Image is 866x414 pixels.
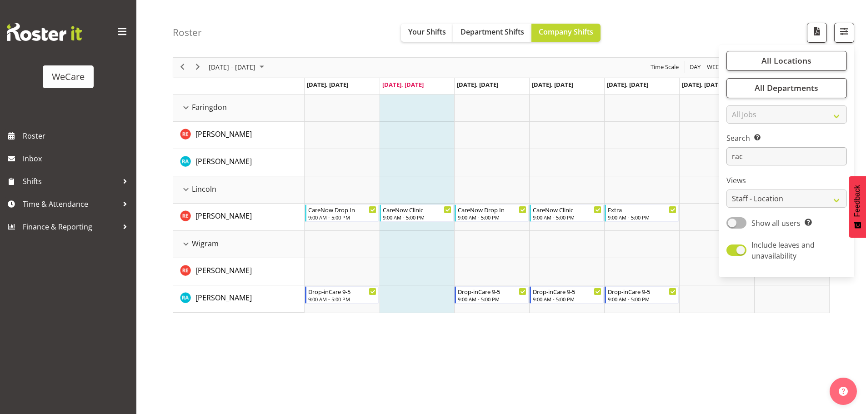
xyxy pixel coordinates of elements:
span: Shifts [23,175,118,188]
div: 9:00 AM - 5:00 PM [308,295,377,303]
button: All Locations [726,51,847,71]
button: Next [192,61,204,73]
div: Extra [608,205,676,214]
a: [PERSON_NAME] [195,265,252,276]
div: next period [190,58,205,77]
div: 9:00 AM - 5:00 PM [533,214,601,221]
button: Timeline Day [688,61,702,73]
span: Include leaves and unavailability [751,240,815,261]
span: Inbox [23,152,132,165]
span: Your Shifts [408,27,446,37]
h4: Roster [173,27,202,38]
span: [DATE], [DATE] [307,80,348,89]
div: Rachel Els"s event - CareNow Clinic Begin From Tuesday, August 26, 2025 at 9:00:00 AM GMT+12:00 E... [380,205,454,222]
a: [PERSON_NAME] [195,210,252,221]
div: Rachel Els"s event - CareNow Drop In Begin From Wednesday, August 27, 2025 at 9:00:00 AM GMT+12:0... [455,205,529,222]
div: August 25 - 31, 2025 [205,58,270,77]
span: [DATE], [DATE] [382,80,424,89]
td: Wigram resource [173,231,305,258]
td: Rachna Anderson resource [173,149,305,176]
td: Rachel Els resource [173,122,305,149]
td: Rachel Els resource [173,204,305,231]
span: Wigram [192,238,219,249]
span: Company Shifts [539,27,593,37]
div: Timeline Week of August 26, 2025 [173,57,830,313]
div: Rachna Anderson"s event - Drop-inCare 9-5 Begin From Wednesday, August 27, 2025 at 9:00:00 AM GMT... [455,286,529,304]
div: 9:00 AM - 5:00 PM [608,295,676,303]
label: Search [726,133,847,144]
td: Rachna Anderson resource [173,285,305,313]
td: Faringdon resource [173,95,305,122]
button: Company Shifts [531,24,601,42]
button: Time Scale [649,61,681,73]
span: [DATE] - [DATE] [208,61,256,73]
img: Rosterit website logo [7,23,82,41]
div: Rachel Els"s event - CareNow Drop In Begin From Monday, August 25, 2025 at 9:00:00 AM GMT+12:00 E... [305,205,379,222]
div: previous period [175,58,190,77]
div: Rachna Anderson"s event - Drop-inCare 9-5 Begin From Thursday, August 28, 2025 at 9:00:00 AM GMT+... [530,286,604,304]
div: CareNow Clinic [383,205,451,214]
div: 9:00 AM - 5:00 PM [308,214,377,221]
a: [PERSON_NAME] [195,156,252,167]
button: All Departments [726,78,847,98]
span: Faringdon [192,102,227,113]
div: Drop-inCare 9-5 [608,287,676,296]
div: Rachel Els"s event - CareNow Clinic Begin From Thursday, August 28, 2025 at 9:00:00 AM GMT+12:00 ... [530,205,604,222]
div: Rachna Anderson"s event - Drop-inCare 9-5 Begin From Friday, August 29, 2025 at 9:00:00 AM GMT+12... [605,286,679,304]
button: Download a PDF of the roster according to the set date range. [807,23,827,43]
a: [PERSON_NAME] [195,129,252,140]
button: Filter Shifts [834,23,854,43]
span: Roster [23,129,132,143]
div: Drop-inCare 9-5 [308,287,377,296]
span: Finance & Reporting [23,220,118,234]
span: [DATE], [DATE] [457,80,498,89]
span: Week [706,61,723,73]
button: Department Shifts [453,24,531,42]
button: August 2025 [207,61,268,73]
span: All Locations [761,55,811,66]
span: [DATE], [DATE] [532,80,573,89]
table: Timeline Week of August 26, 2025 [305,95,829,313]
div: Drop-inCare 9-5 [533,287,601,296]
div: 9:00 AM - 5:00 PM [533,295,601,303]
span: [DATE], [DATE] [682,80,723,89]
span: [PERSON_NAME] [195,293,252,303]
div: Rachna Anderson"s event - Drop-inCare 9-5 Begin From Monday, August 25, 2025 at 9:00:00 AM GMT+12... [305,286,379,304]
td: Lincoln resource [173,176,305,204]
span: Department Shifts [461,27,524,37]
span: Show all users [751,218,801,228]
span: [DATE], [DATE] [607,80,648,89]
span: [PERSON_NAME] [195,265,252,275]
div: WeCare [52,70,85,84]
div: CareNow Drop In [458,205,526,214]
a: [PERSON_NAME] [195,292,252,303]
div: 9:00 AM - 5:00 PM [383,214,451,221]
span: [PERSON_NAME] [195,129,252,139]
span: [PERSON_NAME] [195,156,252,166]
div: 9:00 AM - 5:00 PM [458,295,526,303]
span: Lincoln [192,184,216,195]
button: Timeline Week [706,61,724,73]
label: Views [726,175,847,186]
button: Feedback - Show survey [849,176,866,238]
span: All Departments [755,83,818,94]
td: Rachel Els resource [173,258,305,285]
div: CareNow Drop In [308,205,377,214]
div: 9:00 AM - 5:00 PM [458,214,526,221]
input: Search [726,148,847,166]
span: Day [689,61,701,73]
span: [PERSON_NAME] [195,211,252,221]
span: Time & Attendance [23,197,118,211]
div: CareNow Clinic [533,205,601,214]
div: 9:00 AM - 5:00 PM [608,214,676,221]
span: Time Scale [650,61,680,73]
span: Feedback [853,185,861,217]
div: Drop-inCare 9-5 [458,287,526,296]
img: help-xxl-2.png [839,387,848,396]
button: Previous [176,61,189,73]
button: Your Shifts [401,24,453,42]
div: Rachel Els"s event - Extra Begin From Friday, August 29, 2025 at 9:00:00 AM GMT+12:00 Ends At Fri... [605,205,679,222]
